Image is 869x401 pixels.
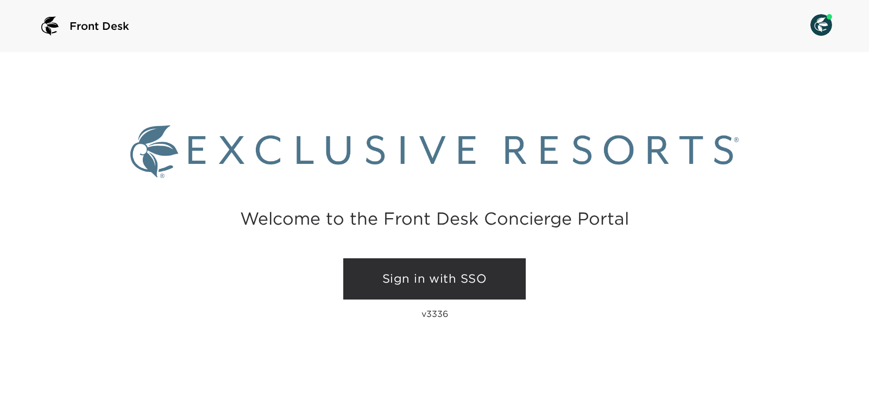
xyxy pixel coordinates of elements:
[240,210,629,227] h2: Welcome to the Front Desk Concierge Portal
[130,125,739,178] img: Exclusive Resorts logo
[70,18,129,34] span: Front Desk
[37,13,63,39] img: logo
[421,308,448,319] p: v3336
[343,258,526,300] a: Sign in with SSO
[810,14,832,36] img: User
